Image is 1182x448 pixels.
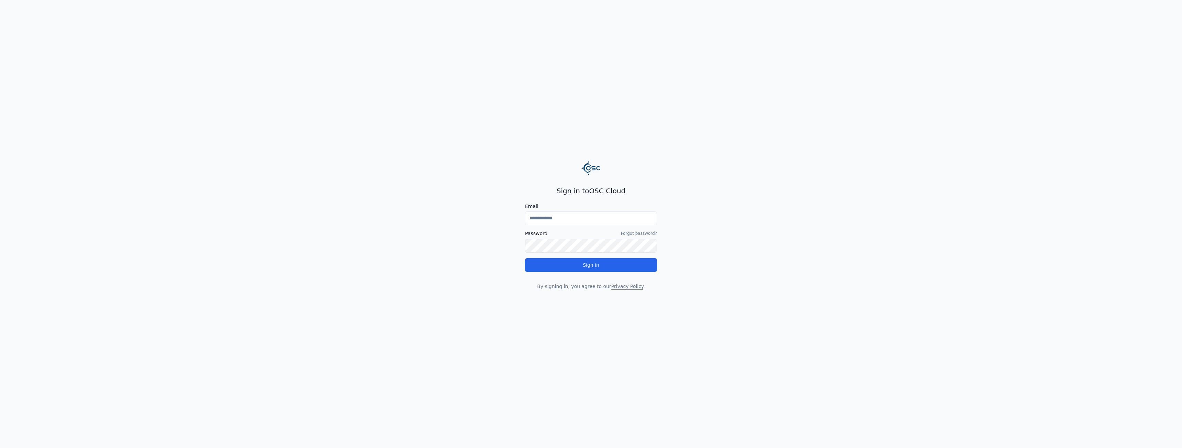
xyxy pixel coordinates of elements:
[525,231,547,236] label: Password
[611,284,643,289] a: Privacy Policy
[525,204,657,209] label: Email
[525,186,657,196] h2: Sign in to OSC Cloud
[581,159,601,178] img: Logo
[525,258,657,272] button: Sign in
[525,283,657,290] p: By signing in, you agree to our .
[621,231,657,236] a: Forgot password?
